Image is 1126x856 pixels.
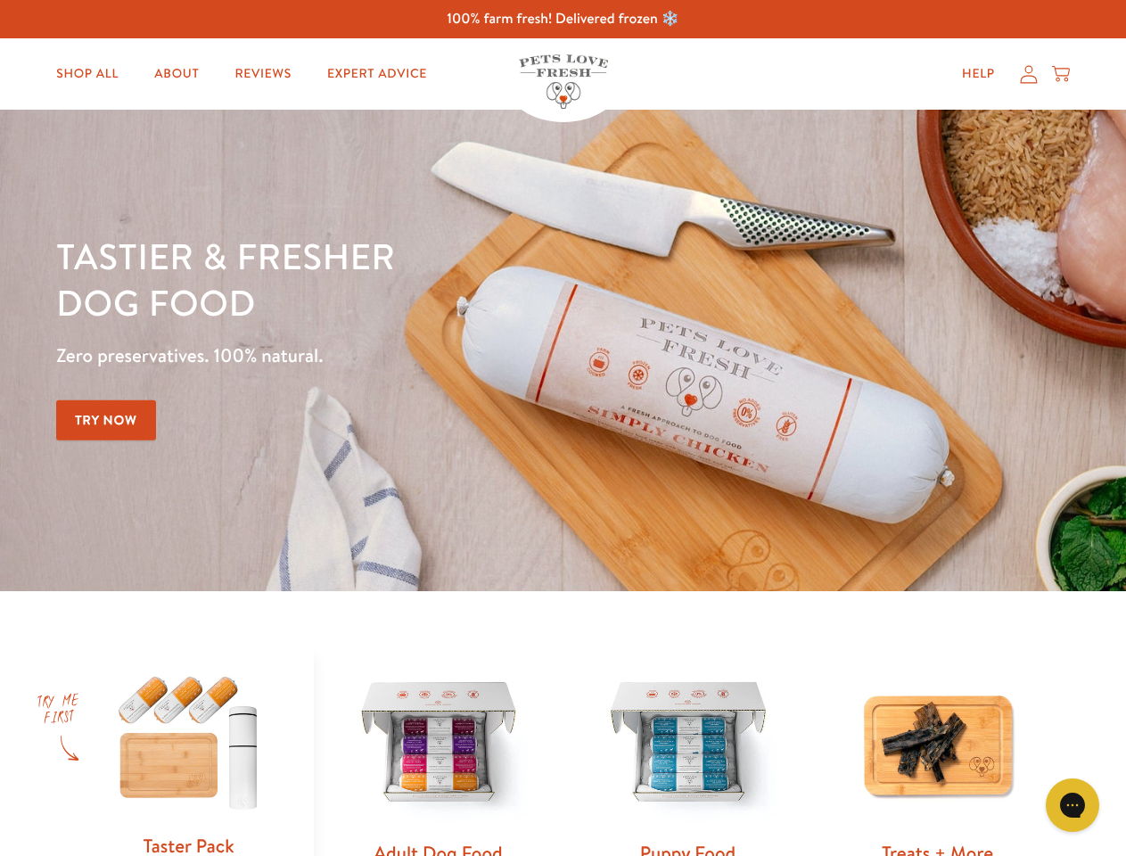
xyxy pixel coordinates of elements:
[56,233,732,325] h1: Tastier & fresher dog food
[140,56,213,92] a: About
[56,340,732,372] p: Zero preservatives. 100% natural.
[519,54,608,109] img: Pets Love Fresh
[1037,772,1108,838] iframe: Gorgias live chat messenger
[220,56,305,92] a: Reviews
[948,56,1009,92] a: Help
[56,400,156,440] a: Try Now
[313,56,441,92] a: Expert Advice
[42,56,133,92] a: Shop All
